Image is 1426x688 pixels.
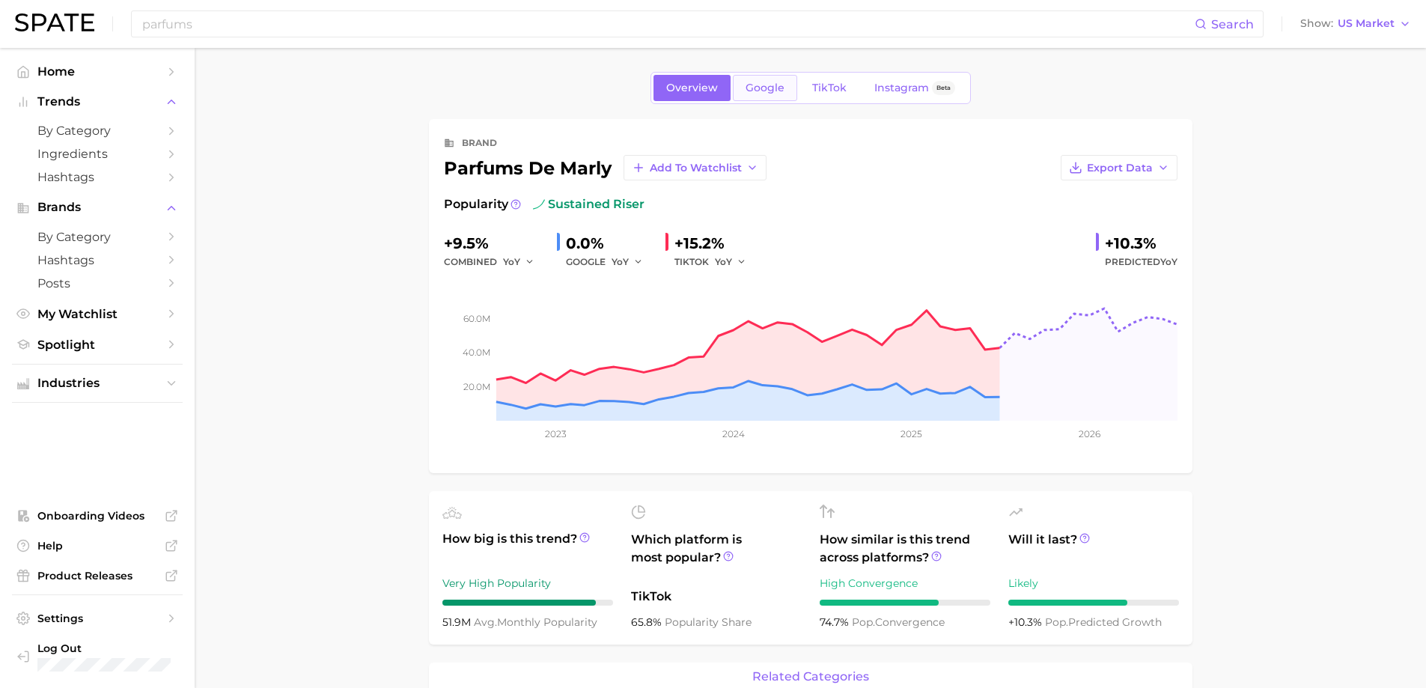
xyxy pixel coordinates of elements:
span: Onboarding Videos [37,509,157,523]
div: +9.5% [444,231,545,255]
span: How similar is this trend across platforms? [820,531,990,567]
abbr: popularity index [852,615,875,629]
div: 0.0% [566,231,653,255]
button: ShowUS Market [1296,14,1415,34]
span: Which platform is most popular? [631,531,802,580]
span: by Category [37,230,157,244]
span: popularity share [665,615,752,629]
span: Posts [37,276,157,290]
span: sustained riser [533,195,645,213]
span: Beta [936,82,951,94]
button: YoY [612,253,644,271]
div: Likely [1008,574,1179,592]
span: convergence [852,615,945,629]
span: by Category [37,124,157,138]
span: Settings [37,612,157,625]
span: monthly popularity [474,615,597,629]
input: Search here for a brand, industry, or ingredient [141,11,1195,37]
a: Onboarding Videos [12,505,183,527]
div: parfums de marly [444,155,767,180]
span: TikTok [631,588,802,606]
span: Trends [37,95,157,109]
span: Overview [666,82,718,94]
a: Hashtags [12,249,183,272]
span: YoY [612,255,629,268]
div: 7 / 10 [820,600,990,606]
span: Hashtags [37,170,157,184]
span: YoY [1160,256,1177,267]
span: 51.9m [442,615,474,629]
div: Very High Popularity [442,574,613,592]
span: Product Releases [37,569,157,582]
span: Log Out [37,642,177,655]
a: by Category [12,119,183,142]
span: 65.8% [631,615,665,629]
span: TikTok [812,82,847,94]
button: Add to Watchlist [624,155,767,180]
a: TikTok [799,75,859,101]
span: US Market [1338,19,1395,28]
div: brand [462,134,497,152]
div: 9 / 10 [442,600,613,606]
span: Predicted [1105,253,1177,271]
span: Show [1300,19,1333,28]
a: Hashtags [12,165,183,189]
a: Spotlight [12,333,183,356]
button: Brands [12,196,183,219]
abbr: popularity index [1045,615,1068,629]
a: Overview [653,75,731,101]
span: Will it last? [1008,531,1179,567]
div: GOOGLE [566,253,653,271]
div: +10.3% [1105,231,1177,255]
tspan: 2025 [901,428,922,439]
span: Ingredients [37,147,157,161]
button: Industries [12,372,183,395]
span: +10.3% [1008,615,1045,629]
span: How big is this trend? [442,530,613,567]
span: Spotlight [37,338,157,352]
button: YoY [503,253,535,271]
button: YoY [715,253,747,271]
span: predicted growth [1045,615,1162,629]
tspan: 2026 [1078,428,1100,439]
tspan: 2023 [544,428,566,439]
a: Google [733,75,797,101]
img: SPATE [15,13,94,31]
span: Instagram [874,82,929,94]
span: Export Data [1087,162,1153,174]
span: Google [746,82,784,94]
span: Help [37,539,157,552]
span: Home [37,64,157,79]
div: TIKTOK [674,253,757,271]
span: Add to Watchlist [650,162,742,174]
a: Log out. Currently logged in with e-mail roberto.gil@givaudan.com. [12,637,183,676]
a: Help [12,535,183,557]
button: Export Data [1061,155,1177,180]
span: 74.7% [820,615,852,629]
div: combined [444,253,545,271]
span: My Watchlist [37,307,157,321]
span: Popularity [444,195,508,213]
button: Trends [12,91,183,113]
tspan: 2024 [722,428,744,439]
span: Industries [37,377,157,390]
div: 7 / 10 [1008,600,1179,606]
abbr: average [474,615,497,629]
a: My Watchlist [12,302,183,326]
a: Posts [12,272,183,295]
a: Settings [12,607,183,630]
span: related categories [752,670,869,684]
img: sustained riser [533,198,545,210]
div: +15.2% [674,231,757,255]
a: by Category [12,225,183,249]
span: Search [1211,17,1254,31]
span: YoY [503,255,520,268]
a: InstagramBeta [862,75,968,101]
span: Brands [37,201,157,214]
span: YoY [715,255,732,268]
a: Product Releases [12,564,183,587]
div: High Convergence [820,574,990,592]
a: Home [12,60,183,83]
span: Hashtags [37,253,157,267]
a: Ingredients [12,142,183,165]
